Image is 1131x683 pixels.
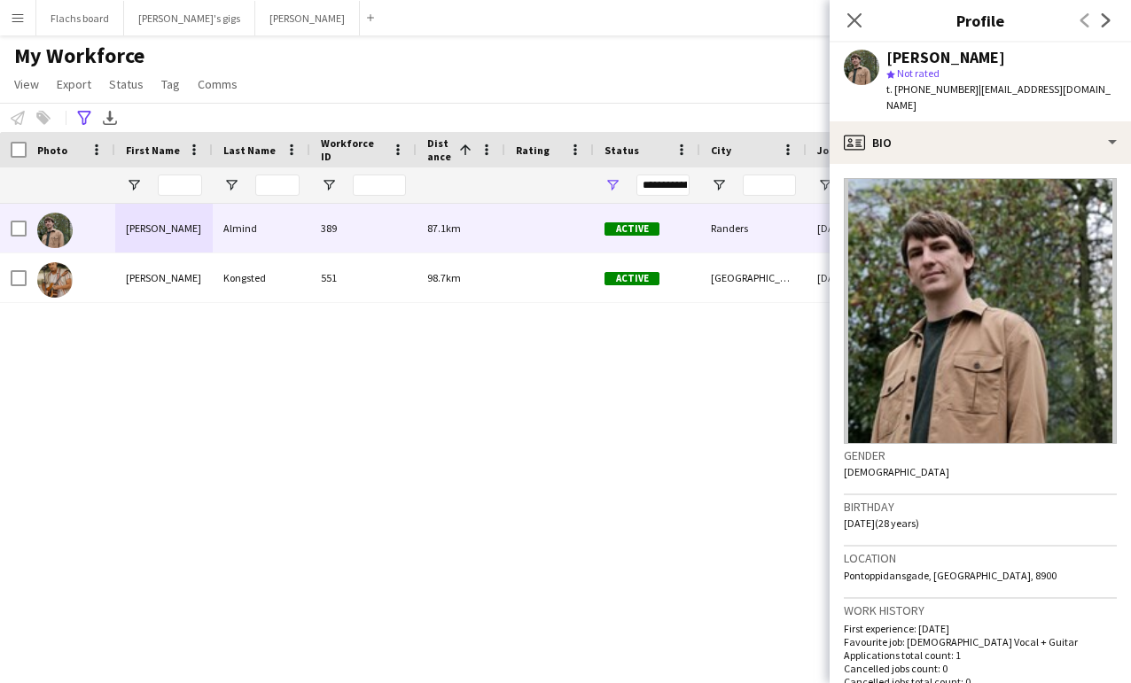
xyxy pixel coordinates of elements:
input: First Name Filter Input [158,175,202,196]
a: Status [102,73,151,96]
span: Workforce ID [321,136,385,163]
span: City [711,144,731,157]
button: Flachs board [36,1,124,35]
img: Martin Kongsted [37,262,73,298]
span: Not rated [897,66,940,80]
div: [PERSON_NAME] [886,50,1005,66]
span: t. [PHONE_NUMBER] [886,82,979,96]
div: 389 [310,204,417,252]
p: Cancelled jobs count: 0 [844,662,1117,675]
button: Open Filter Menu [321,177,337,193]
span: Photo [37,144,67,157]
span: Joined [817,144,852,157]
div: [PERSON_NAME] [115,253,213,302]
span: Status [604,144,639,157]
button: Open Filter Menu [817,177,833,193]
span: Pontoppidansgade, [GEOGRAPHIC_DATA], 8900 [844,569,1057,582]
div: [PERSON_NAME] [115,204,213,252]
a: Comms [191,73,245,96]
span: First Name [126,144,180,157]
span: Last Name [223,144,276,157]
span: Export [57,76,91,92]
p: Favourite job: [DEMOGRAPHIC_DATA] Vocal + Guitar [844,635,1117,648]
h3: Gender [844,447,1117,463]
h3: Work history [844,602,1117,618]
span: 98.7km [427,271,461,284]
button: [PERSON_NAME] [255,1,360,35]
button: Open Filter Menu [126,177,142,193]
p: First experience: [DATE] [844,622,1117,635]
span: View [14,76,39,92]
img: Crew avatar or photo [844,178,1117,444]
input: City Filter Input [743,175,796,196]
input: Workforce ID Filter Input [353,175,406,196]
a: View [7,73,46,96]
h3: Birthday [844,499,1117,515]
div: Bio [830,121,1131,164]
span: My Workforce [14,43,144,69]
span: Active [604,272,659,285]
span: Comms [198,76,238,92]
button: Open Filter Menu [711,177,727,193]
div: [GEOGRAPHIC_DATA] [700,253,807,302]
span: Active [604,222,659,236]
img: Jonathan Almind [37,213,73,248]
button: Open Filter Menu [223,177,239,193]
a: Tag [154,73,187,96]
button: [PERSON_NAME]'s gigs [124,1,255,35]
p: Applications total count: 1 [844,648,1117,662]
span: Status [109,76,144,92]
span: [DATE] (28 years) [844,516,919,530]
a: Export [50,73,98,96]
app-action-btn: Advanced filters [74,107,95,128]
div: [DATE] [807,204,913,252]
span: 87.1km [427,221,461,235]
app-action-btn: Export XLSX [99,107,121,128]
span: Rating [516,144,550,157]
h3: Profile [830,9,1131,32]
span: [DEMOGRAPHIC_DATA] [844,465,949,478]
div: [DATE] [807,253,913,302]
span: | [EMAIL_ADDRESS][DOMAIN_NAME] [886,82,1111,112]
button: Open Filter Menu [604,177,620,193]
h3: Location [844,550,1117,566]
span: Tag [161,76,180,92]
input: Last Name Filter Input [255,175,300,196]
div: Kongsted [213,253,310,302]
div: 551 [310,253,417,302]
div: Almind [213,204,310,252]
div: Randers [700,204,807,252]
span: Distance [427,136,452,163]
